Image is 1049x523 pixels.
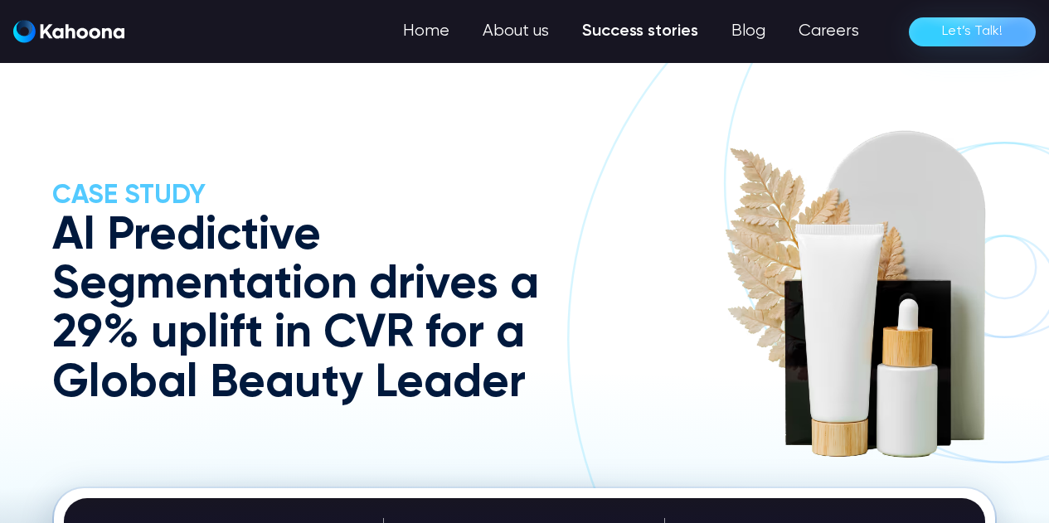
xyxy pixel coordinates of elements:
div: Let’s Talk! [942,18,1003,45]
a: home [13,20,124,44]
h1: AI Predictive Segmentation drives a 29% uplift in CVR for a Global Beauty Leader [52,212,636,409]
a: Let’s Talk! [909,17,1036,46]
img: Kahoona logo white [13,20,124,43]
a: Home [386,15,466,48]
a: Careers [782,15,876,48]
h2: CASE Study [52,180,636,211]
a: About us [466,15,566,48]
a: Blog [715,15,782,48]
a: Success stories [566,15,715,48]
